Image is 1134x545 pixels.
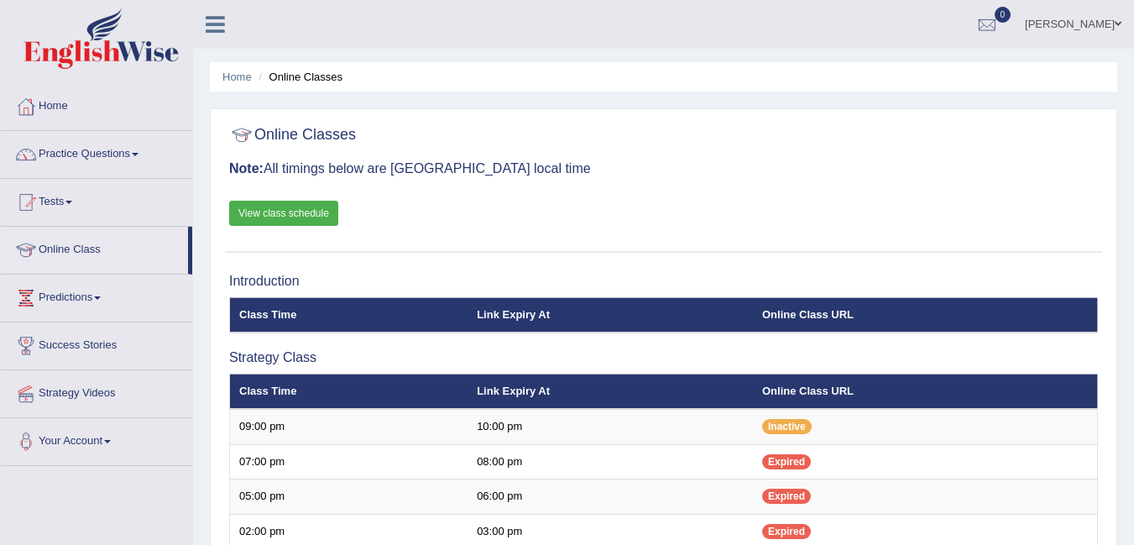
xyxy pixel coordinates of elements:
th: Link Expiry At [468,297,753,333]
a: Home [222,71,252,83]
a: Tests [1,179,192,221]
a: Home [1,83,192,125]
h2: Online Classes [229,123,356,148]
a: Success Stories [1,322,192,364]
a: Online Class [1,227,188,269]
th: Class Time [230,297,468,333]
a: View class schedule [229,201,338,226]
li: Online Classes [254,69,342,85]
a: Your Account [1,418,192,460]
td: 10:00 pm [468,409,753,444]
a: Predictions [1,275,192,317]
span: Expired [762,454,811,469]
span: Expired [762,489,811,504]
td: 07:00 pm [230,444,468,479]
h3: All timings below are [GEOGRAPHIC_DATA] local time [229,161,1098,176]
td: 06:00 pm [468,479,753,515]
span: Inactive [762,419,812,434]
span: 0 [995,7,1011,23]
a: Strategy Videos [1,370,192,412]
h3: Strategy Class [229,350,1098,365]
a: Practice Questions [1,131,192,173]
th: Link Expiry At [468,374,753,409]
td: 05:00 pm [230,479,468,515]
b: Note: [229,161,264,176]
td: 08:00 pm [468,444,753,479]
th: Class Time [230,374,468,409]
th: Online Class URL [753,297,1098,333]
h3: Introduction [229,274,1098,289]
td: 09:00 pm [230,409,468,444]
th: Online Class URL [753,374,1098,409]
span: Expired [762,524,811,539]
